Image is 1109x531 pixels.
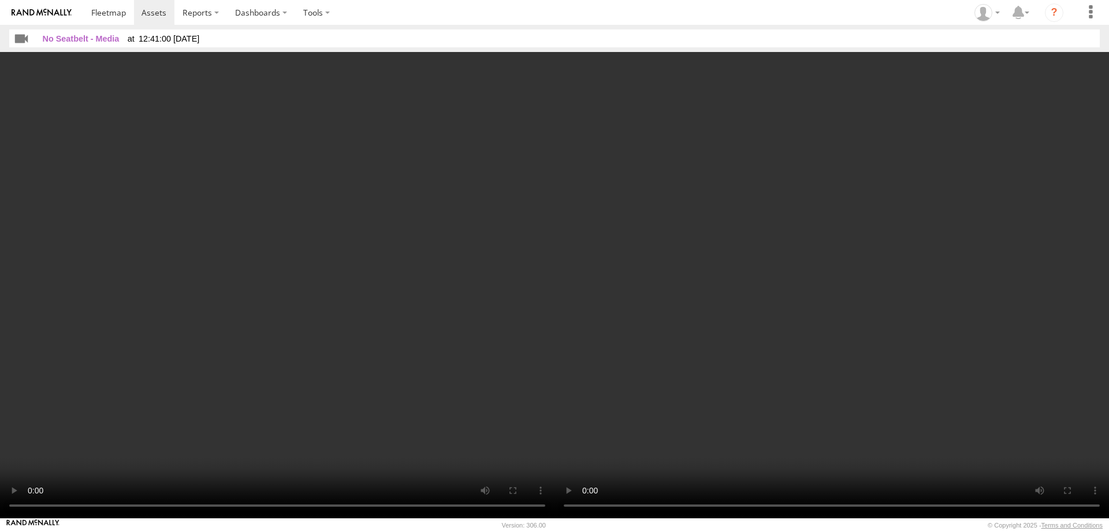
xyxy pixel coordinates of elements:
[988,522,1103,529] div: © Copyright 2025 -
[502,522,546,529] div: Version: 306.00
[970,4,1004,21] div: Samantha Graf
[43,34,120,43] span: No Seatbelt - Media
[6,519,59,531] a: Visit our Website
[128,34,200,43] span: 12:41:00 [DATE]
[1041,522,1103,529] a: Terms and Conditions
[12,9,72,17] img: rand-logo.svg
[1045,3,1063,22] i: ?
